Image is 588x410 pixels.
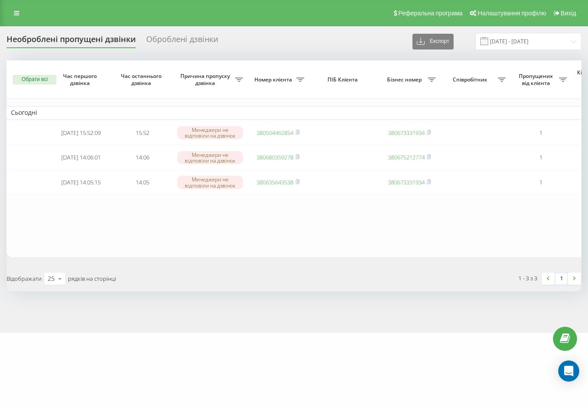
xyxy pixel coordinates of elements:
[146,35,218,48] div: Оброблені дзвінки
[518,274,537,283] div: 1 - 3 з 3
[50,171,112,194] td: [DATE] 14:05:15
[177,126,243,139] div: Менеджери не відповіли на дзвінок
[412,34,454,49] button: Експорт
[119,73,166,86] span: Час останнього дзвінка
[558,361,579,382] div: Open Intercom Messenger
[177,73,235,86] span: Причина пропуску дзвінка
[257,129,293,137] a: 380504462854
[177,151,243,164] div: Менеджери не відповіли на дзвінок
[257,153,293,161] a: 380680359278
[68,275,116,283] span: рядків на сторінці
[444,76,498,83] span: Співробітник
[257,178,293,186] a: 380635643538
[112,171,173,194] td: 14:05
[177,176,243,189] div: Менеджери не відповіли на дзвінок
[57,73,105,86] span: Час першого дзвінка
[7,275,42,283] span: Відображати
[510,171,571,194] td: 1
[561,10,576,17] span: Вихід
[510,146,571,169] td: 1
[50,146,112,169] td: [DATE] 14:06:01
[252,76,296,83] span: Номер клієнта
[388,129,425,137] a: 380673331934
[13,75,56,85] button: Обрати всі
[398,10,463,17] span: Реферальна програма
[555,272,568,285] a: 1
[7,35,136,48] div: Необроблені пропущені дзвінки
[478,10,546,17] span: Налаштування профілю
[510,121,571,145] td: 1
[112,146,173,169] td: 14:06
[388,153,425,161] a: 380675212774
[388,178,425,186] a: 380673331934
[112,121,173,145] td: 15:52
[48,274,55,283] div: 25
[50,121,112,145] td: [DATE] 15:52:09
[514,73,559,86] span: Пропущених від клієнта
[383,76,428,83] span: Бізнес номер
[316,76,371,83] span: ПІБ Клієнта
